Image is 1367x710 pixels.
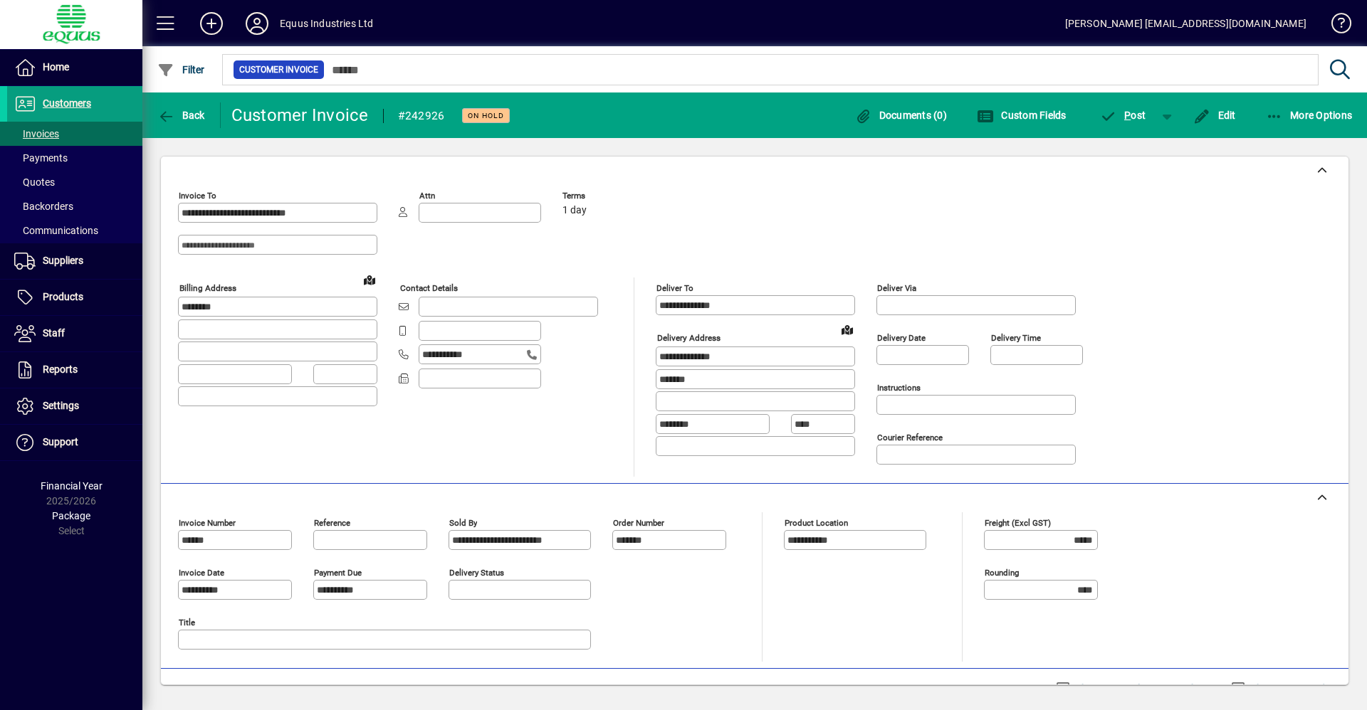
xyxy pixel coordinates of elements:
mat-label: Rounding [985,568,1019,578]
span: Payments [14,152,68,164]
button: Add [189,11,234,36]
mat-label: Order number [613,518,664,528]
span: P [1124,110,1131,121]
span: Terms [562,191,648,201]
a: Suppliers [7,243,142,279]
a: Home [7,50,142,85]
mat-label: Deliver To [656,283,693,293]
span: Custom Fields [977,110,1067,121]
a: View on map [836,318,859,341]
button: Edit [1190,102,1240,128]
mat-label: Delivery date [877,333,926,343]
span: Support [43,436,78,447]
mat-label: Invoice number [179,518,236,528]
a: Quotes [7,170,142,194]
a: Payments [7,146,142,170]
div: Customer Invoice [231,104,369,127]
a: Invoices [7,122,142,146]
span: Staff [43,327,65,339]
span: Customer Invoice [239,63,318,77]
span: Products [43,291,83,302]
mat-label: Instructions [877,383,921,393]
div: [PERSON_NAME] [EMAIL_ADDRESS][DOMAIN_NAME] [1065,12,1306,35]
span: Package [52,510,90,521]
span: Reports [43,364,78,375]
mat-label: Reference [314,518,350,528]
span: Back [157,110,205,121]
button: Profile [234,11,280,36]
span: Quotes [14,176,55,188]
span: Edit [1193,110,1236,121]
span: More Options [1266,110,1353,121]
app-page-header-button: Back [142,102,221,128]
button: Post [1093,102,1153,128]
mat-label: Freight (excl GST) [985,518,1051,528]
span: On hold [468,111,504,120]
span: Financial Year [41,480,103,492]
span: Invoices [14,128,59,139]
label: Show Line Volumes/Weights [1073,682,1206,696]
span: ost [1100,110,1146,121]
mat-label: Invoice To [179,191,216,201]
button: Filter [154,57,209,83]
a: View on map [358,268,381,291]
button: Custom Fields [973,102,1070,128]
mat-label: Payment due [314,568,362,578]
a: Knowledge Base [1321,3,1349,49]
mat-label: Courier Reference [877,433,943,443]
span: Suppliers [43,255,83,266]
button: Documents (0) [851,102,950,128]
mat-label: Delivery status [449,568,504,578]
label: Show Cost/Profit [1248,682,1331,696]
mat-label: Product location [785,518,848,528]
div: Equus Industries Ltd [280,12,374,35]
span: Filter [157,64,205,75]
mat-label: Sold by [449,518,477,528]
span: Documents (0) [854,110,947,121]
a: Backorders [7,194,142,218]
span: Home [43,61,69,73]
mat-label: Attn [419,191,435,201]
mat-label: Delivery time [991,333,1041,343]
span: Communications [14,225,98,236]
button: Back [154,102,209,128]
mat-label: Deliver via [877,283,916,293]
a: Communications [7,218,142,243]
span: Customers [43,97,91,109]
span: Backorders [14,201,73,212]
a: Settings [7,388,142,424]
a: Staff [7,316,142,351]
span: Settings [43,400,79,411]
mat-label: Title [179,618,195,627]
a: Reports [7,352,142,388]
mat-label: Invoice date [179,568,224,578]
a: Support [7,425,142,460]
div: #242926 [398,105,445,127]
a: Products [7,280,142,315]
span: 1 day [562,205,587,216]
button: More Options [1262,102,1356,128]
